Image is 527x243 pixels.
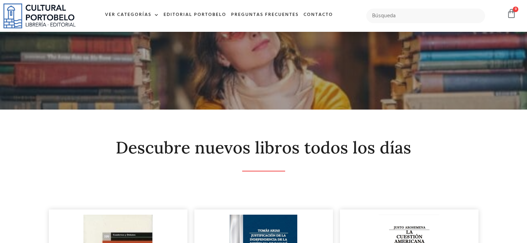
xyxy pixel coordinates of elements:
[513,7,518,12] span: 0
[229,8,301,22] a: Preguntas frecuentes
[507,9,516,19] a: 0
[301,8,335,22] a: Contacto
[366,9,485,23] input: Búsqueda
[103,8,161,22] a: Ver Categorías
[49,139,478,157] h2: Descubre nuevos libros todos los días
[161,8,229,22] a: Editorial Portobelo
